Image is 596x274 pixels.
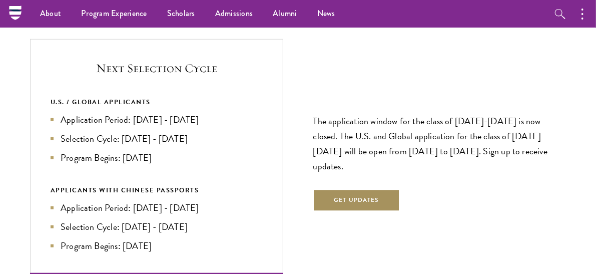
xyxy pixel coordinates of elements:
li: Application Period: [DATE] - [DATE] [51,113,263,127]
div: APPLICANTS WITH CHINESE PASSPORTS [51,185,263,196]
li: Selection Cycle: [DATE] - [DATE] [51,220,263,234]
li: Selection Cycle: [DATE] - [DATE] [51,132,263,146]
li: Program Begins: [DATE] [51,239,263,253]
li: Application Period: [DATE] - [DATE] [51,201,263,215]
p: The application window for the class of [DATE]-[DATE] is now closed. The U.S. and Global applicat... [313,114,566,174]
button: Get Updates [313,189,400,211]
div: U.S. / GLOBAL APPLICANTS [51,97,263,108]
h5: Next Selection Cycle [51,60,263,77]
li: Program Begins: [DATE] [51,151,263,165]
